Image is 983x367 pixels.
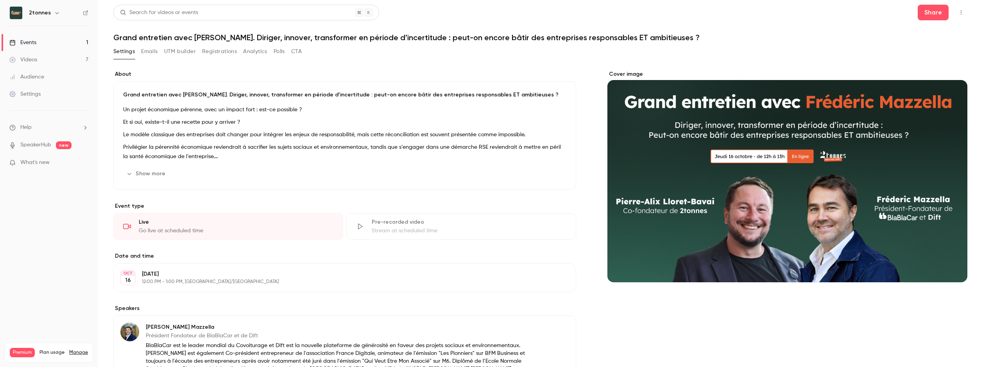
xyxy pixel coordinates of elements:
[56,141,72,149] span: new
[113,45,135,58] button: Settings
[123,105,566,114] p: Un projet économique pérenne, avec un impact fort : est-ce possible ?
[123,143,566,161] p: Privilégier la pérennité économique reviendrait à sacrifier les sujets sociaux et environnementau...
[123,91,566,99] p: Grand entretien avec [PERSON_NAME]. Diriger, innover, transformer en période d’incertitude : peut...
[139,227,333,235] div: Go live at scheduled time
[607,70,967,282] section: Cover image
[113,252,576,260] label: Date and time
[10,7,22,19] img: 2tonnes
[202,45,237,58] button: Registrations
[9,73,44,81] div: Audience
[346,213,576,240] div: Pre-recorded videoStream at scheduled time
[113,70,576,78] label: About
[79,159,88,166] iframe: Noticeable Trigger
[372,227,566,235] div: Stream at scheduled time
[146,323,525,331] p: [PERSON_NAME] Mazzella
[20,141,51,149] a: SpeakerHub
[9,39,36,46] div: Events
[121,271,135,276] div: OCT
[9,56,37,64] div: Videos
[39,349,64,356] span: Plan usage
[20,159,50,167] span: What's new
[10,348,35,357] span: Premium
[113,33,967,42] h1: Grand entretien avec [PERSON_NAME]. Diriger, innover, transformer en période d’incertitude : peut...
[141,45,158,58] button: Emails
[120,322,139,341] img: Frédéric Mazzella
[113,202,576,210] p: Event type
[142,279,535,285] p: 12:00 PM - 1:00 PM, [GEOGRAPHIC_DATA]/[GEOGRAPHIC_DATA]
[123,118,566,127] p: Et si oui, existe-t-il une recette pour y arriver ?
[146,332,525,340] p: Président Fondateur de BlaBlaCar et de Dift
[243,45,267,58] button: Analytics
[69,349,88,356] a: Manage
[139,218,333,226] div: Live
[164,45,196,58] button: UTM builder
[125,276,131,284] p: 16
[9,90,41,98] div: Settings
[120,9,198,17] div: Search for videos or events
[123,167,170,180] button: Show more
[123,130,566,139] p: Le modèle classique des entreprises doit changer pour intégrer les enjeux de responsabilité, mais...
[291,45,302,58] button: CTA
[372,218,566,226] div: Pre-recorded video
[9,123,88,132] li: help-dropdown-opener
[607,70,967,78] label: Cover image
[113,213,343,240] div: LiveGo live at scheduled time
[20,123,32,132] span: Help
[918,5,949,20] button: Share
[29,9,51,17] h6: 2tonnes
[113,305,576,312] label: Speakers
[274,45,285,58] button: Polls
[142,270,535,278] p: [DATE]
